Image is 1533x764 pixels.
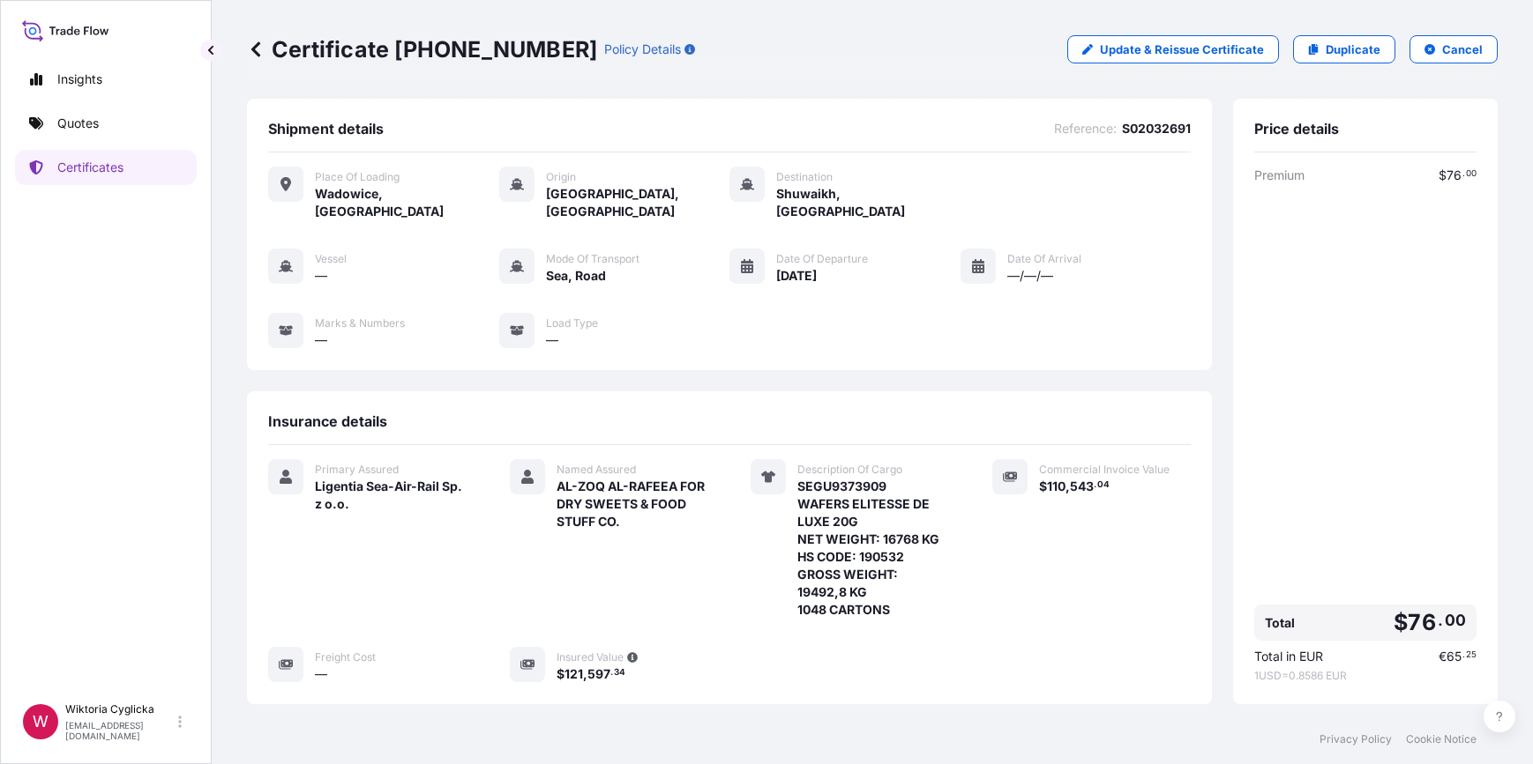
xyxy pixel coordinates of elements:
span: Named Assured [557,463,636,477]
span: [GEOGRAPHIC_DATA], [GEOGRAPHIC_DATA] [546,185,730,220]
span: $ [1039,480,1047,493]
span: W [33,713,49,731]
span: Load Type [546,316,598,330]
span: SEGU9373909 WAFERS ELITESSE DE LUXE 20G NET WEIGHT: 16768 KG HS CODE: 190532 GROSS WEIGHT: 19492,... [797,478,950,619]
p: Certificates [57,159,123,176]
p: Quotes [57,115,99,132]
span: Commercial Invoice Value [1039,463,1170,477]
span: 597 [587,668,610,680]
span: — [315,331,327,349]
span: Insurance details [268,412,387,430]
span: Destination [776,170,833,184]
span: . [1462,171,1465,177]
p: Cancel [1442,41,1483,58]
span: Total in EUR [1254,648,1323,665]
span: . [1462,652,1465,658]
span: Wadowice, [GEOGRAPHIC_DATA] [315,185,499,220]
a: Update & Reissue Certificate [1067,35,1279,63]
span: 34 [614,670,625,676]
span: 65 [1447,650,1462,663]
p: Duplicate [1326,41,1380,58]
span: , [583,668,587,680]
span: Sea, Road [546,267,606,285]
span: Freight Cost [315,650,376,664]
span: , [1066,480,1070,493]
p: [EMAIL_ADDRESS][DOMAIN_NAME] [65,720,175,741]
span: Marks & Numbers [315,316,405,330]
span: Primary Assured [315,463,399,477]
span: 04 [1097,482,1110,488]
span: Date of Arrival [1007,252,1081,266]
span: € [1439,650,1447,663]
span: [DATE] [776,267,817,285]
span: Ligentia Sea-Air-Rail Sp. z o.o. [315,478,467,513]
a: Insights [15,62,197,97]
span: Mode of Transport [546,252,639,266]
p: Update & Reissue Certificate [1100,41,1264,58]
span: . [1438,615,1443,626]
span: . [1094,482,1096,488]
span: $ [557,668,565,680]
span: $ [1439,169,1447,182]
span: Origin [546,170,576,184]
p: Wiktoria Cyglicka [65,702,175,716]
span: 121 [565,668,583,680]
button: Cancel [1410,35,1498,63]
span: —/—/— [1007,267,1053,285]
span: — [315,267,327,285]
span: Shipment details [268,120,384,137]
a: Certificates [15,150,197,185]
span: 76 [1408,612,1435,634]
a: Privacy Policy [1320,732,1392,746]
span: S02032691 [1122,120,1191,137]
span: Total [1265,614,1295,632]
span: 00 [1445,615,1466,626]
span: Shuwaikh, [GEOGRAPHIC_DATA] [776,185,961,220]
span: $ [1394,612,1408,634]
span: Place of Loading [315,170,400,184]
span: 1 USD = 0.8586 EUR [1254,669,1477,683]
span: 00 [1466,171,1477,177]
span: Date of Departure [776,252,868,266]
span: 25 [1466,652,1477,658]
span: Reference : [1054,120,1117,137]
a: Duplicate [1293,35,1395,63]
span: Insured Value [557,650,624,664]
span: Price details [1254,120,1339,137]
span: Vessel [315,252,347,266]
span: — [546,331,558,349]
a: Quotes [15,106,197,141]
span: 543 [1070,480,1094,493]
a: Cookie Notice [1406,732,1477,746]
span: 110 [1047,480,1066,493]
p: Policy Details [604,41,681,58]
span: — [315,665,327,683]
p: Certificate [PHONE_NUMBER] [247,35,597,63]
span: 76 [1447,169,1462,182]
span: Description Of Cargo [797,463,902,477]
span: . [610,670,613,676]
span: AL-ZOQ AL-RAFEEA FOR DRY SWEETS & FOOD STUFF CO. [557,478,709,530]
p: Insights [57,70,102,88]
span: Premium [1254,167,1305,184]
